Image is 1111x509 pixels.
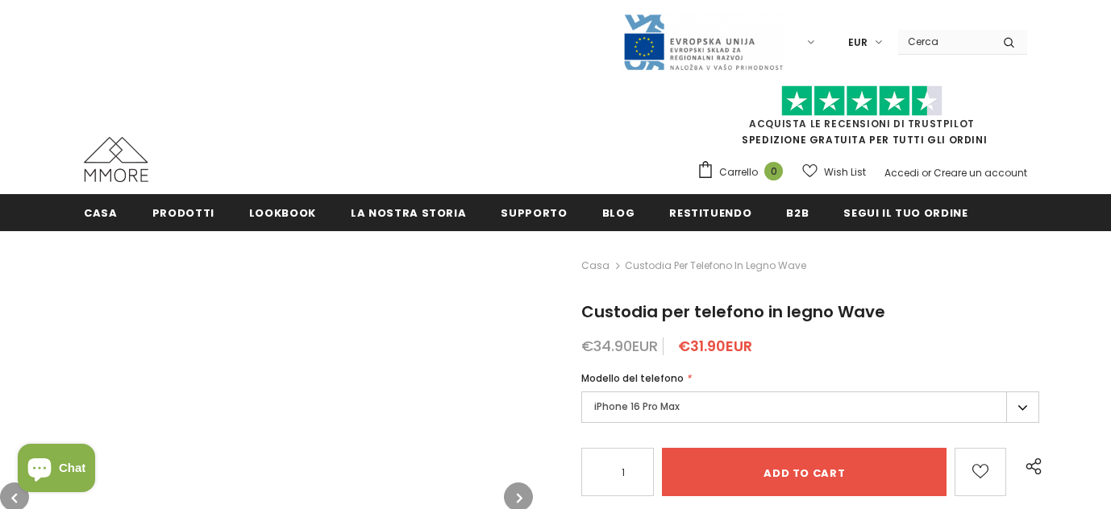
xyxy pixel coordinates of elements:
[84,137,148,182] img: Casi MMORE
[84,205,118,221] span: Casa
[764,162,783,180] span: 0
[843,194,967,230] a: Segui il tuo ordine
[625,256,806,275] span: Custodia per telefono in legno Wave
[824,164,866,180] span: Wish List
[697,93,1027,147] span: SPEDIZIONE GRATUITA PER TUTTI GLI ORDINI
[934,166,1027,180] a: Creare un account
[602,205,635,221] span: Blog
[249,205,316,221] span: Lookbook
[749,117,975,130] a: Acquista le recensioni di TrustPilot
[786,194,809,230] a: B2B
[249,194,316,230] a: Lookbook
[581,256,610,275] a: Casa
[662,448,947,496] input: Add to cart
[843,205,967,221] span: Segui il tuo ordine
[898,30,991,53] input: Search Site
[602,194,635,230] a: Blog
[13,444,100,496] inbox-online-store-chat: Shopify online store chat
[802,158,866,186] a: Wish List
[697,160,791,184] a: Carrello 0
[581,391,1039,423] label: iPhone 16 Pro Max
[84,194,118,230] a: Casa
[884,166,919,180] a: Accedi
[501,194,567,230] a: supporto
[622,13,784,72] img: Javni Razpis
[786,205,809,221] span: B2B
[669,205,751,221] span: Restituendo
[152,205,214,221] span: Prodotti
[152,194,214,230] a: Prodotti
[622,35,784,48] a: Javni Razpis
[581,371,684,385] span: Modello del telefono
[581,336,658,356] span: €34.90EUR
[848,35,868,51] span: EUR
[351,194,466,230] a: La nostra storia
[678,336,752,356] span: €31.90EUR
[581,300,885,323] span: Custodia per telefono in legno Wave
[922,166,931,180] span: or
[719,164,758,180] span: Carrello
[501,205,567,221] span: supporto
[781,85,942,117] img: Fidati di Pilot Stars
[351,205,466,221] span: La nostra storia
[669,194,751,230] a: Restituendo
